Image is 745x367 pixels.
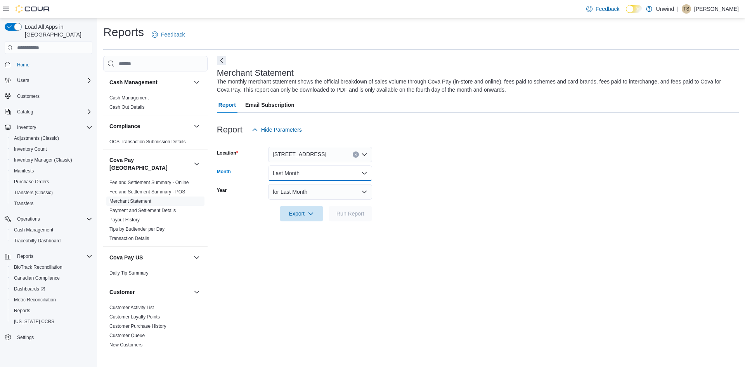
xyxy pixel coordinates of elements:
[11,188,56,197] a: Transfers (Classic)
[109,104,145,110] span: Cash Out Details
[11,284,48,294] a: Dashboards
[14,214,43,224] button: Operations
[17,62,29,68] span: Home
[11,134,62,143] a: Adjustments (Classic)
[11,188,92,197] span: Transfers (Classic)
[109,217,140,223] span: Payout History
[11,236,64,245] a: Traceabilty Dashboard
[217,187,227,193] label: Year
[109,288,135,296] h3: Customer
[11,199,92,208] span: Transfers
[8,273,95,284] button: Canadian Compliance
[11,263,92,272] span: BioTrack Reconciliation
[11,284,92,294] span: Dashboards
[353,151,359,158] button: Clear input
[8,284,95,294] a: Dashboards
[109,304,154,311] span: Customer Activity List
[268,184,372,200] button: for Last Month
[268,165,372,181] button: Last Month
[14,179,49,185] span: Purchase Orders
[14,252,92,261] span: Reports
[8,235,95,246] button: Traceabilty Dashboard
[14,168,34,174] span: Manifests
[2,332,95,343] button: Settings
[8,316,95,327] button: [US_STATE] CCRS
[682,4,691,14] div: Theresa Sorenson
[109,95,149,101] span: Cash Management
[11,166,37,176] a: Manifests
[109,189,185,195] a: Fee and Settlement Summary - POS
[11,317,57,326] a: [US_STATE] CCRS
[109,78,191,86] button: Cash Management
[14,308,30,314] span: Reports
[694,4,739,14] p: [PERSON_NAME]
[109,314,160,320] span: Customer Loyalty Points
[109,156,191,172] h3: Cova Pay [GEOGRAPHIC_DATA]
[683,4,689,14] span: TS
[14,60,33,70] a: Home
[109,217,140,223] a: Payout History
[2,214,95,224] button: Operations
[11,144,50,154] a: Inventory Count
[109,78,158,86] h3: Cash Management
[583,1,622,17] a: Feedback
[14,123,39,132] button: Inventory
[11,155,92,165] span: Inventory Manager (Classic)
[109,288,191,296] button: Customer
[109,332,145,339] span: Customer Queue
[109,139,186,145] span: OCS Transaction Submission Details
[284,206,319,221] span: Export
[14,91,92,101] span: Customers
[11,177,52,186] a: Purchase Orders
[109,305,154,310] a: Customer Activity List
[8,155,95,165] button: Inventory Manager (Classic)
[109,270,149,276] a: Daily Tip Summary
[109,342,142,348] span: New Customers
[103,303,208,353] div: Customer
[217,169,231,175] label: Month
[109,236,149,241] a: Transaction Details
[22,23,92,38] span: Load All Apps in [GEOGRAPHIC_DATA]
[14,238,61,244] span: Traceabilty Dashboard
[11,177,92,186] span: Purchase Orders
[626,5,642,13] input: Dark Mode
[11,273,92,283] span: Canadian Compliance
[14,214,92,224] span: Operations
[11,236,92,245] span: Traceabilty Dashboard
[109,226,165,232] a: Tips by Budtender per Day
[14,123,92,132] span: Inventory
[14,92,43,101] a: Customers
[109,179,189,186] span: Fee and Settlement Summary - Online
[217,56,226,65] button: Next
[103,268,208,281] div: Cova Pay US
[109,314,160,320] a: Customer Loyalty Points
[245,97,295,113] span: Email Subscription
[14,332,92,342] span: Settings
[14,146,47,152] span: Inventory Count
[14,107,36,117] button: Catalog
[103,93,208,115] div: Cash Management
[2,90,95,102] button: Customers
[11,306,92,315] span: Reports
[14,252,36,261] button: Reports
[109,254,143,261] h3: Cova Pay US
[11,317,92,326] span: Washington CCRS
[8,165,95,176] button: Manifests
[14,227,53,233] span: Cash Management
[217,125,243,134] h3: Report
[109,95,149,101] a: Cash Management
[14,275,60,281] span: Canadian Compliance
[218,97,236,113] span: Report
[14,107,92,117] span: Catalog
[109,198,151,204] span: Merchant Statement
[2,75,95,86] button: Users
[217,78,735,94] div: The monthly merchant statement shows the official breakdown of sales volume through Cova Pay (in-...
[2,122,95,133] button: Inventory
[11,166,92,176] span: Manifests
[14,333,37,342] a: Settings
[109,324,166,329] a: Customer Purchase History
[329,206,372,221] button: Run Report
[8,305,95,316] button: Reports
